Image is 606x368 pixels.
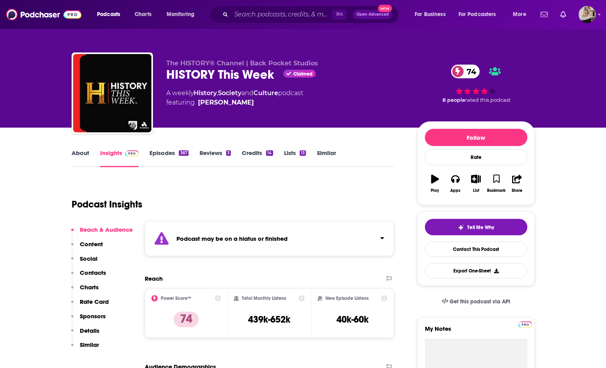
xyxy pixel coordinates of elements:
[135,9,151,20] span: Charts
[431,188,439,193] div: Play
[486,170,507,198] button: Bookmark
[80,283,99,291] p: Charts
[467,224,494,231] span: Tell Me Why
[242,149,273,167] a: Credits14
[445,170,466,198] button: Apps
[80,341,99,348] p: Similar
[425,263,527,278] button: Export One-Sheet
[71,327,99,341] button: Details
[73,54,151,132] img: HISTORY This Week
[579,6,596,23] img: User Profile
[71,312,106,327] button: Sponsors
[425,129,527,146] button: Follow
[226,150,231,156] div: 3
[378,5,392,12] span: New
[80,240,103,248] p: Content
[92,8,130,21] button: open menu
[80,255,97,262] p: Social
[71,269,106,283] button: Contacts
[6,7,81,22] img: Podchaser - Follow, Share and Rate Podcasts
[417,60,535,108] div: 74 8 peoplerated this podcast
[513,9,526,20] span: More
[538,8,551,21] a: Show notifications dropdown
[450,188,460,193] div: Apps
[71,255,97,269] button: Social
[166,60,318,67] span: The HISTORY® Channel | Back Pocket Studios
[217,89,218,97] span: ,
[518,321,532,328] img: Podchaser Pro
[450,298,510,305] span: Get this podcast via API
[80,327,99,334] p: Details
[166,88,303,107] div: A weekly podcast
[161,296,191,301] h2: Power Score™
[458,224,464,231] img: tell me why sparkle
[71,283,99,298] button: Charts
[248,314,290,325] h3: 439k-652k
[80,226,133,233] p: Reach & Audience
[507,8,536,21] button: open menu
[435,292,517,311] a: Get this podcast via API
[254,89,278,97] a: Culture
[161,8,205,21] button: open menu
[217,5,406,23] div: Search podcasts, credits, & more...
[579,6,596,23] button: Show profile menu
[336,314,369,325] h3: 40k-60k
[579,6,596,23] span: Logged in as angelabaggetta
[487,188,505,193] div: Bookmark
[129,8,156,21] a: Charts
[466,170,486,198] button: List
[179,150,188,156] div: 367
[71,298,109,312] button: Rate Card
[125,150,139,157] img: Podchaser Pro
[300,150,306,156] div: 13
[512,188,522,193] div: Share
[451,65,480,78] a: 74
[241,89,254,97] span: and
[459,65,480,78] span: 74
[507,170,527,198] button: Share
[80,312,106,320] p: Sponsors
[425,170,445,198] button: Play
[453,8,507,21] button: open menu
[71,240,103,255] button: Content
[71,341,99,355] button: Similar
[166,98,303,107] span: featuring
[409,8,455,21] button: open menu
[100,149,139,167] a: InsightsPodchaser Pro
[80,269,106,276] p: Contacts
[218,89,241,97] a: Society
[459,9,496,20] span: For Podcasters
[325,296,369,301] h2: New Episode Listens
[465,97,511,103] span: rated this podcast
[149,149,188,167] a: Episodes367
[266,150,273,156] div: 14
[242,296,286,301] h2: Total Monthly Listens
[356,13,389,16] span: Open Advanced
[353,10,392,19] button: Open AdvancedNew
[174,312,199,327] p: 74
[415,9,446,20] span: For Business
[473,188,479,193] div: List
[200,149,231,167] a: Reviews3
[71,226,133,240] button: Reach & Audience
[97,9,120,20] span: Podcasts
[317,149,336,167] a: Similar
[425,149,527,165] div: Rate
[145,275,163,282] h2: Reach
[425,219,527,235] button: tell me why sparkleTell Me Why
[425,325,527,339] label: My Notes
[442,97,465,103] span: 8 people
[194,89,217,97] a: History
[80,298,109,305] p: Rate Card
[176,235,288,242] strong: Podcast may be on a hiatus or finished
[557,8,569,21] a: Show notifications dropdown
[293,72,313,76] span: Claimed
[425,242,527,257] a: Contact This Podcast
[231,8,332,21] input: Search podcasts, credits, & more...
[332,9,347,20] span: ⌘ K
[167,9,194,20] span: Monitoring
[284,149,306,167] a: Lists13
[72,198,142,210] h1: Podcast Insights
